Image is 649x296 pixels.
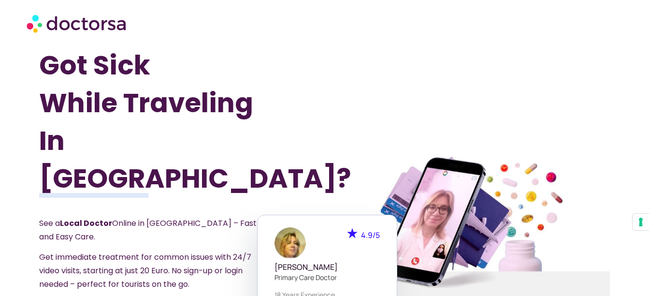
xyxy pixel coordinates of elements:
span: Get immediate treatment for common issues with 24/7 video visits, starting at just 20 Euro. No si... [39,252,251,290]
h1: Got Sick While Traveling In [GEOGRAPHIC_DATA]? [39,46,282,197]
span: See a Online in [GEOGRAPHIC_DATA] – Fast and Easy Care. [39,218,257,242]
strong: Local Doctor [60,218,112,229]
button: Your consent preferences for tracking technologies [633,214,649,230]
span: 4.9/5 [361,230,380,240]
h5: [PERSON_NAME] [274,263,380,272]
p: Primary care doctor [274,272,380,282]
